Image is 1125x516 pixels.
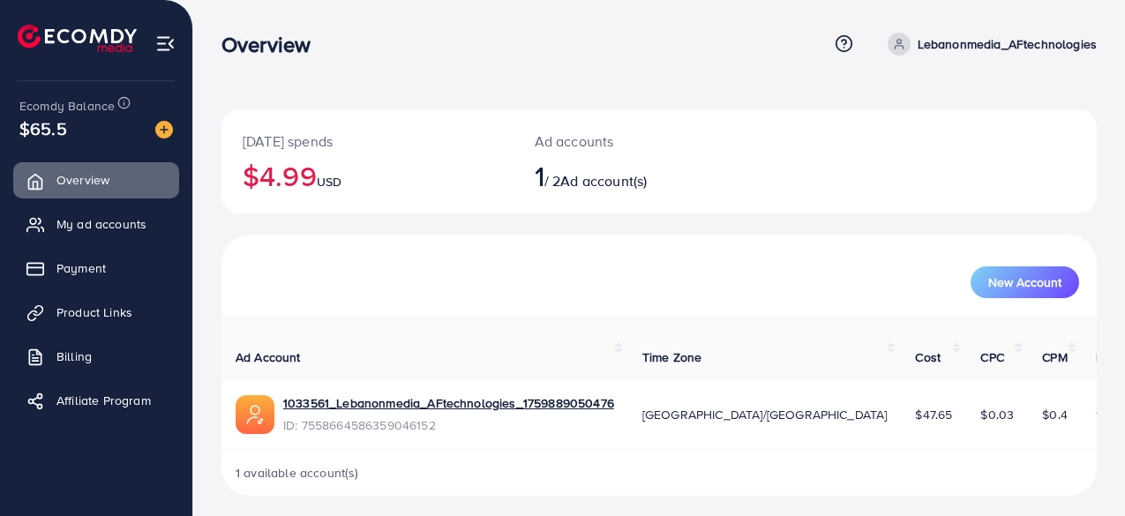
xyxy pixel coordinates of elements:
[13,339,179,374] a: Billing
[915,348,941,366] span: Cost
[535,155,544,196] span: 1
[915,406,952,423] span: $47.65
[980,406,1014,423] span: $0.03
[56,303,132,321] span: Product Links
[642,406,888,423] span: [GEOGRAPHIC_DATA]/[GEOGRAPHIC_DATA]
[13,206,179,242] a: My ad accounts
[881,33,1097,56] a: Lebanonmedia_AFtechnologies
[56,392,151,409] span: Affiliate Program
[56,215,146,233] span: My ad accounts
[918,34,1097,55] p: Lebanonmedia_AFtechnologies
[155,121,173,138] img: image
[642,348,701,366] span: Time Zone
[221,32,325,57] h3: Overview
[283,416,614,434] span: ID: 7558664586359046152
[243,159,492,192] h2: $4.99
[317,173,341,191] span: USD
[13,251,179,286] a: Payment
[19,97,115,115] span: Ecomdy Balance
[980,348,1003,366] span: CPC
[13,162,179,198] a: Overview
[56,171,109,189] span: Overview
[19,116,67,141] span: $65.5
[535,131,711,152] p: Ad accounts
[13,295,179,330] a: Product Links
[56,348,92,365] span: Billing
[1042,348,1067,366] span: CPM
[283,394,614,412] a: 1033561_Lebanonmedia_AFtechnologies_1759889050476
[971,266,1079,298] button: New Account
[236,348,301,366] span: Ad Account
[18,25,137,52] img: logo
[988,276,1061,288] span: New Account
[13,383,179,418] a: Affiliate Program
[1042,406,1068,423] span: $0.4
[56,259,106,277] span: Payment
[243,131,492,152] p: [DATE] spends
[155,34,176,54] img: menu
[236,395,274,434] img: ic-ads-acc.e4c84228.svg
[535,159,711,192] h2: / 2
[560,171,647,191] span: Ad account(s)
[236,464,359,482] span: 1 available account(s)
